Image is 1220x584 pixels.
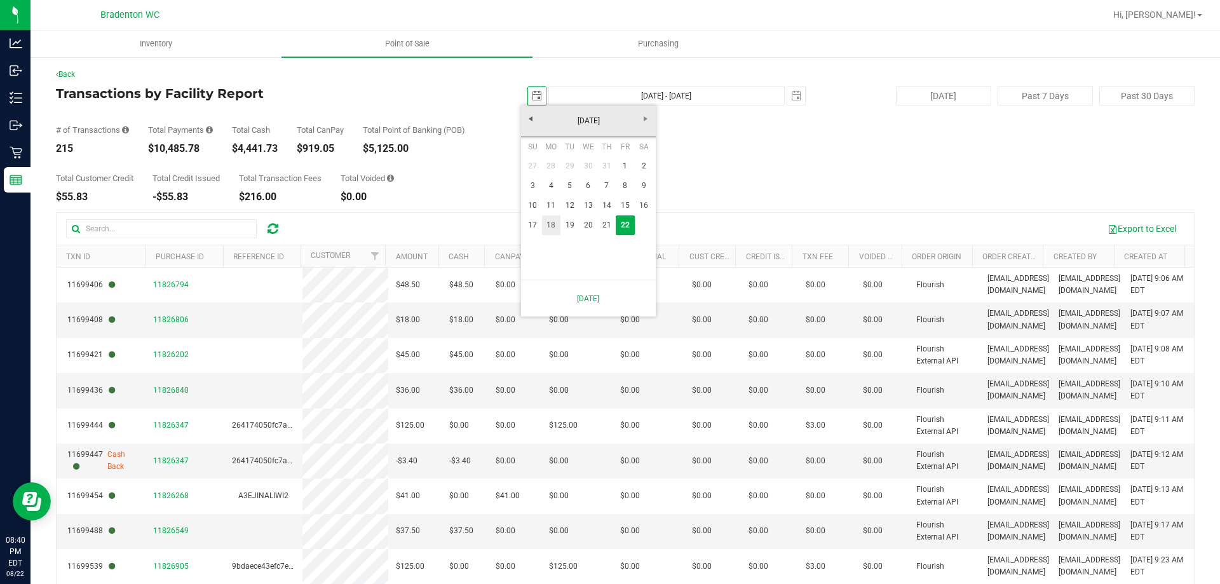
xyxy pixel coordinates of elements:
span: [DATE] 9:11 AM EDT [1130,414,1186,438]
span: Bradenton WC [100,10,159,20]
a: Customer [311,251,350,260]
span: $0.00 [496,560,515,573]
span: $0.00 [620,455,640,467]
a: Filter [364,245,385,267]
div: $10,485.78 [148,144,213,154]
a: 13 [579,196,597,215]
th: Sunday [524,137,542,156]
a: 1 [616,156,634,176]
span: $45.00 [449,349,473,361]
div: $55.83 [56,192,133,202]
button: Past 7 Days [998,86,1093,105]
a: Point of Sale [281,31,532,57]
th: Saturday [635,137,653,156]
span: $0.00 [449,419,469,431]
span: 11826268 [153,491,189,500]
inline-svg: Reports [10,173,22,186]
a: Order Created By [982,252,1051,261]
span: $0.00 [449,490,469,502]
span: Flourish External API [916,343,972,367]
inline-svg: Retail [10,146,22,159]
a: 12 [560,196,579,215]
a: 10 [524,196,542,215]
span: $48.50 [449,279,473,291]
a: Cust Credit [689,252,736,261]
span: $0.00 [496,384,515,397]
span: Point of Sale [368,38,447,50]
span: 11699408 [67,314,115,326]
div: $216.00 [239,192,322,202]
p: 08:40 PM EDT [6,534,25,569]
a: 27 [524,156,542,176]
span: $0.00 [749,560,768,573]
span: [DATE] 9:06 AM EDT [1130,273,1186,297]
a: 30 [579,156,597,176]
span: Flourish [916,279,944,291]
span: [DATE] 9:12 AM EDT [1130,449,1186,473]
span: $0.00 [749,384,768,397]
div: Total CanPay [297,126,344,134]
span: $0.00 [863,455,883,467]
span: 11826202 [153,350,189,359]
span: [EMAIL_ADDRESS][DOMAIN_NAME] [1059,273,1120,297]
span: Flourish [916,314,944,326]
a: [DATE] [520,111,657,131]
div: Total Transaction Fees [239,174,322,182]
a: 20 [579,215,597,235]
span: $0.00 [863,384,883,397]
td: Current focused date is Friday, August 22, 2025 [616,215,634,235]
span: $0.00 [496,525,515,537]
div: Total Customer Credit [56,174,133,182]
a: 31 [597,156,616,176]
div: -$55.83 [152,192,220,202]
span: 11699488 [67,525,115,537]
a: 18 [542,215,560,235]
span: $37.50 [449,525,473,537]
inline-svg: Outbound [10,119,22,132]
span: $0.00 [496,314,515,326]
p: 08/22 [6,569,25,578]
a: 5 [560,176,579,196]
a: 19 [560,215,579,235]
span: select [528,87,546,105]
span: $0.00 [806,384,825,397]
span: [EMAIL_ADDRESS][DOMAIN_NAME] [1059,554,1120,578]
span: [EMAIL_ADDRESS][DOMAIN_NAME] [1059,308,1120,332]
th: Tuesday [560,137,579,156]
span: [DATE] 9:13 AM EDT [1130,484,1186,508]
span: [EMAIL_ADDRESS][DOMAIN_NAME] [987,308,1049,332]
span: [EMAIL_ADDRESS][DOMAIN_NAME] [987,519,1049,543]
span: 264174050fc7a41e7f22c2f0e5d9e1d4 [232,456,365,465]
span: $0.00 [692,490,712,502]
span: $0.00 [806,525,825,537]
inline-svg: Inventory [10,92,22,104]
span: $18.00 [396,314,420,326]
input: Search... [66,219,257,238]
span: Hi, [PERSON_NAME]! [1113,10,1196,20]
span: [DATE] 9:07 AM EDT [1130,308,1186,332]
span: $3.00 [806,419,825,431]
span: $41.00 [496,490,520,502]
span: $0.00 [692,349,712,361]
span: $0.00 [806,279,825,291]
span: $125.00 [549,419,578,431]
span: $0.00 [620,490,640,502]
span: $0.00 [863,525,883,537]
span: Flourish External API [916,449,972,473]
inline-svg: Analytics [10,37,22,50]
div: Total Point of Banking (POB) [363,126,465,134]
span: $0.00 [549,490,569,502]
span: [DATE] 9:17 AM EDT [1130,519,1186,543]
span: 11699406 [67,279,115,291]
th: Thursday [597,137,616,156]
span: $0.00 [549,349,569,361]
span: Inventory [123,38,189,50]
i: Sum of all voided payment transaction amounts, excluding tips and transaction fees. [387,174,394,182]
span: $0.00 [496,419,515,431]
a: 3 [524,176,542,196]
span: select [787,87,805,105]
span: [EMAIL_ADDRESS][DOMAIN_NAME] [1059,343,1120,367]
span: $36.00 [449,384,473,397]
div: $0.00 [341,192,394,202]
a: Voided Payment [859,252,922,261]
